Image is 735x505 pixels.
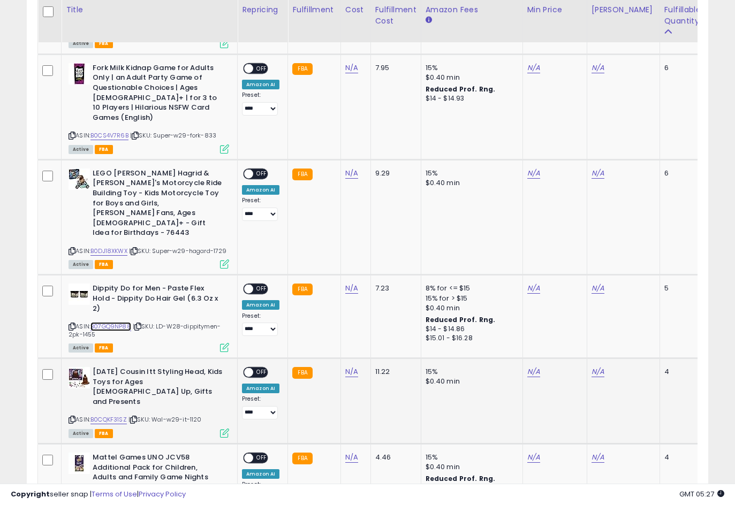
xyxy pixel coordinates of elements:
[292,453,312,464] small: FBA
[90,415,127,424] a: B0CQKF31SZ
[592,283,604,294] a: N/A
[426,16,432,25] small: Amazon Fees.
[426,462,514,472] div: $0.40 min
[679,489,724,499] span: 2025-09-14 05:27 GMT
[69,284,229,351] div: ASIN:
[345,452,358,463] a: N/A
[66,4,233,16] div: Title
[426,315,496,324] b: Reduced Prof. Rng.
[242,197,279,221] div: Preset:
[592,366,604,377] a: N/A
[426,377,514,386] div: $0.40 min
[11,489,50,499] strong: Copyright
[139,489,186,499] a: Privacy Policy
[93,63,223,125] b: Fork Milk Kidnap Game for Adults Only | an Adult Party Game of Questionable Choices | Ages [DEMOG...
[95,39,113,48] span: FBA
[375,4,416,27] div: Fulfillment Cost
[242,384,279,393] div: Amazon AI
[426,325,514,334] div: $14 - $14.86
[69,284,90,305] img: 31GWK16fW0L._SL40_.jpg
[242,312,279,336] div: Preset:
[426,4,518,16] div: Amazon Fees
[69,260,93,269] span: All listings currently available for purchase on Amazon
[242,80,279,89] div: Amazon AI
[242,4,283,16] div: Repricing
[426,178,514,188] div: $0.40 min
[90,322,131,331] a: B07GQ9NP88
[69,169,229,268] div: ASIN:
[253,64,270,73] span: OFF
[375,367,413,377] div: 11.22
[664,453,698,462] div: 4
[92,489,137,499] a: Terms of Use
[69,145,93,154] span: All listings currently available for purchase on Amazon
[426,94,514,103] div: $14 - $14.93
[69,63,90,85] img: 415qhQyjrCL._SL40_.jpg
[426,294,514,303] div: 15% for > $15
[375,63,413,73] div: 7.95
[664,284,698,293] div: 5
[527,452,540,463] a: N/A
[69,343,93,353] span: All listings currently available for purchase on Amazon
[592,168,604,179] a: N/A
[69,367,229,437] div: ASIN:
[592,4,655,16] div: [PERSON_NAME]
[345,4,366,16] div: Cost
[69,63,229,152] div: ASIN:
[664,367,698,377] div: 4
[93,284,223,316] b: Dippity Do for Men - Paste Flex Hold - Dippity Do Hair Gel (6.3 Oz x 2)
[95,260,113,269] span: FBA
[11,489,186,500] div: seller snap | |
[426,453,514,462] div: 15%
[664,63,698,73] div: 6
[592,63,604,73] a: N/A
[426,284,514,293] div: 8% for <= $15
[664,4,701,27] div: Fulfillable Quantity
[69,367,90,388] img: 51Xhb+Zqw6L._SL40_.jpg
[664,169,698,178] div: 6
[93,453,223,485] b: Mattel Games UNO JCV58 Additional Pack for Children, Adults and Family Game Nights
[426,63,514,73] div: 15%
[345,168,358,179] a: N/A
[253,285,270,294] span: OFF
[426,73,514,82] div: $0.40 min
[242,300,279,310] div: Amazon AI
[69,322,221,338] span: | SKU: LD-W28-dippitymen-2pk-1455
[426,334,514,343] div: $15.01 - $16.28
[242,395,279,419] div: Preset:
[242,91,279,116] div: Preset:
[426,367,514,377] div: 15%
[426,303,514,313] div: $0.40 min
[253,454,270,463] span: OFF
[95,429,113,438] span: FBA
[527,63,540,73] a: N/A
[527,283,540,294] a: N/A
[129,247,227,255] span: | SKU: Super-w29-hagard-1729
[292,367,312,379] small: FBA
[292,63,312,75] small: FBA
[69,453,90,474] img: 41DE4LWXZSL._SL40_.jpg
[345,63,358,73] a: N/A
[292,4,336,16] div: Fulfillment
[527,4,582,16] div: Min Price
[69,169,90,190] img: 51CgiETTTUL._SL40_.jpg
[426,169,514,178] div: 15%
[130,131,216,140] span: | SKU: Super-w29-fork-833
[95,145,113,154] span: FBA
[242,185,279,195] div: Amazon AI
[292,284,312,295] small: FBA
[527,168,540,179] a: N/A
[93,367,223,409] b: [DATE] Cousin Itt Styling Head, Kids Toys for Ages [DEMOGRAPHIC_DATA] Up, Gifts and Presents
[90,131,128,140] a: B0CS4V7R6B
[375,453,413,462] div: 4.46
[69,429,93,438] span: All listings currently available for purchase on Amazon
[375,284,413,293] div: 7.23
[69,39,93,48] span: All listings currently available for purchase on Amazon
[292,169,312,180] small: FBA
[242,469,279,479] div: Amazon AI
[93,169,223,241] b: LEGO [PERSON_NAME] Hagrid & [PERSON_NAME]'s Motorcycle Ride Building Toy - Kids Motorcycle Toy fo...
[592,452,604,463] a: N/A
[345,366,358,377] a: N/A
[426,85,496,94] b: Reduced Prof. Rng.
[90,247,127,256] a: B0DJ18XKWX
